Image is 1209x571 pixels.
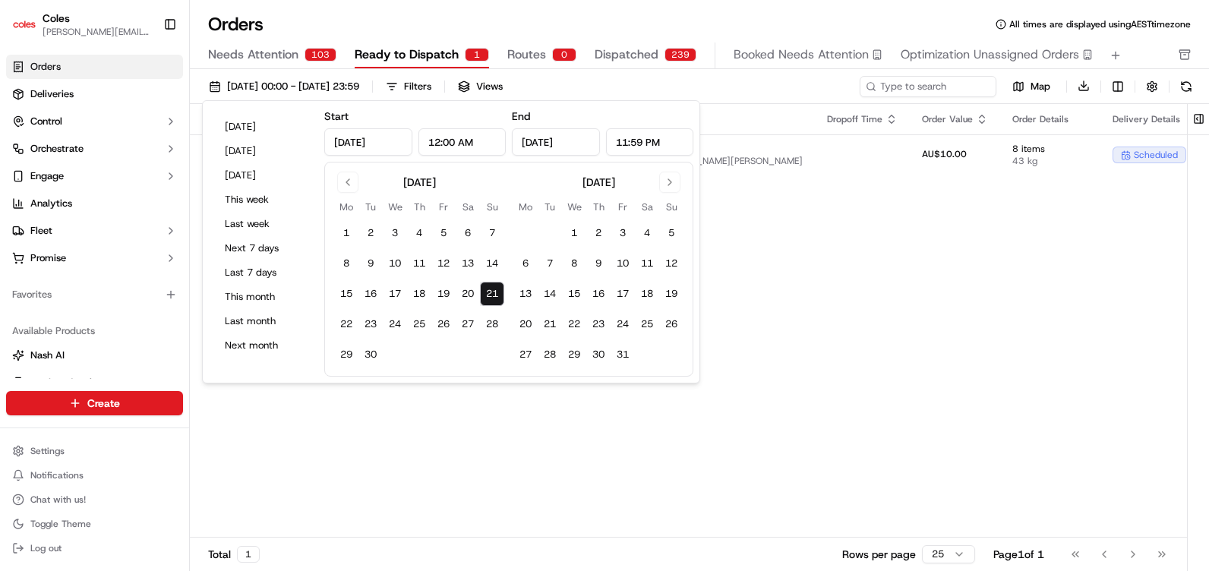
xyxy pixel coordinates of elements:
[431,221,456,245] button: 5
[611,221,635,245] button: 3
[513,282,538,306] button: 13
[6,343,183,368] button: Nash AI
[52,160,192,172] div: We're available if you need us!
[12,12,36,36] img: Coles
[30,376,103,390] span: Product Catalog
[901,46,1079,64] span: Optimization Unassigned Orders
[6,391,183,415] button: Create
[993,547,1044,562] div: Page 1 of 1
[202,76,366,97] button: [DATE] 00:00 - [DATE] 23:59
[6,219,183,243] button: Fleet
[538,312,562,336] button: 21
[513,251,538,276] button: 6
[635,199,659,215] th: Saturday
[6,282,183,307] div: Favorites
[407,251,431,276] button: 11
[30,142,84,156] span: Orchestrate
[383,199,407,215] th: Wednesday
[218,165,309,186] button: [DATE]
[562,282,586,306] button: 15
[355,46,459,64] span: Ready to Dispatch
[922,148,967,160] span: AU$10.00
[30,224,52,238] span: Fleet
[358,251,383,276] button: 9
[431,312,456,336] button: 26
[30,169,64,183] span: Engage
[52,145,249,160] div: Start new chat
[334,221,358,245] button: 1
[30,197,72,210] span: Analytics
[480,251,504,276] button: 14
[664,48,696,62] div: 239
[122,214,250,241] a: 💻API Documentation
[334,342,358,367] button: 29
[586,199,611,215] th: Thursday
[144,220,244,235] span: API Documentation
[43,26,151,38] button: [PERSON_NAME][EMAIL_ADDRESS][DOMAIN_NAME]
[562,199,586,215] th: Wednesday
[6,371,183,395] button: Product Catalog
[383,312,407,336] button: 24
[6,191,183,216] a: Analytics
[107,257,184,269] a: Powered byPylon
[586,312,611,336] button: 23
[586,251,611,276] button: 9
[582,175,615,190] div: [DATE]
[611,282,635,306] button: 17
[827,113,898,125] div: Dropoff Time
[922,113,988,125] div: Order Value
[1176,76,1197,97] button: Refresh
[30,220,116,235] span: Knowledge Base
[586,342,611,367] button: 30
[30,349,65,362] span: Nash AI
[6,6,157,43] button: ColesColes[PERSON_NAME][EMAIL_ADDRESS][DOMAIN_NAME]
[337,172,358,193] button: Go to previous month
[358,282,383,306] button: 16
[6,109,183,134] button: Control
[659,251,683,276] button: 12
[611,199,635,215] th: Friday
[456,312,480,336] button: 27
[595,46,658,64] span: Dispatched
[562,251,586,276] button: 8
[734,46,869,64] span: Booked Needs Attention
[43,11,70,26] span: Coles
[151,257,184,269] span: Pylon
[30,494,86,506] span: Chat with us!
[218,286,309,308] button: This month
[30,115,62,128] span: Control
[218,238,309,259] button: Next 7 days
[379,76,438,97] button: Filters
[480,312,504,336] button: 28
[12,349,177,362] a: Nash AI
[1031,80,1050,93] span: Map
[128,222,140,234] div: 💻
[383,282,407,306] button: 17
[431,251,456,276] button: 12
[218,262,309,283] button: Last 7 days
[87,396,120,411] span: Create
[30,518,91,530] span: Toggle Theme
[218,213,309,235] button: Last week
[480,221,504,245] button: 7
[418,128,507,156] input: Time
[1002,77,1060,96] button: Map
[507,46,546,64] span: Routes
[407,312,431,336] button: 25
[305,48,336,62] div: 103
[6,465,183,486] button: Notifications
[586,282,611,306] button: 16
[842,547,916,562] p: Rows per page
[258,150,276,168] button: Start new chat
[538,282,562,306] button: 14
[6,440,183,462] button: Settings
[218,311,309,332] button: Last month
[1009,18,1191,30] span: All times are displayed using AEST timezone
[562,312,586,336] button: 22
[15,145,43,172] img: 1736555255976-a54dd68f-1ca7-489b-9aae-adbdc363a1c4
[324,128,412,156] input: Date
[611,312,635,336] button: 24
[358,199,383,215] th: Tuesday
[456,199,480,215] th: Saturday
[30,60,61,74] span: Orders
